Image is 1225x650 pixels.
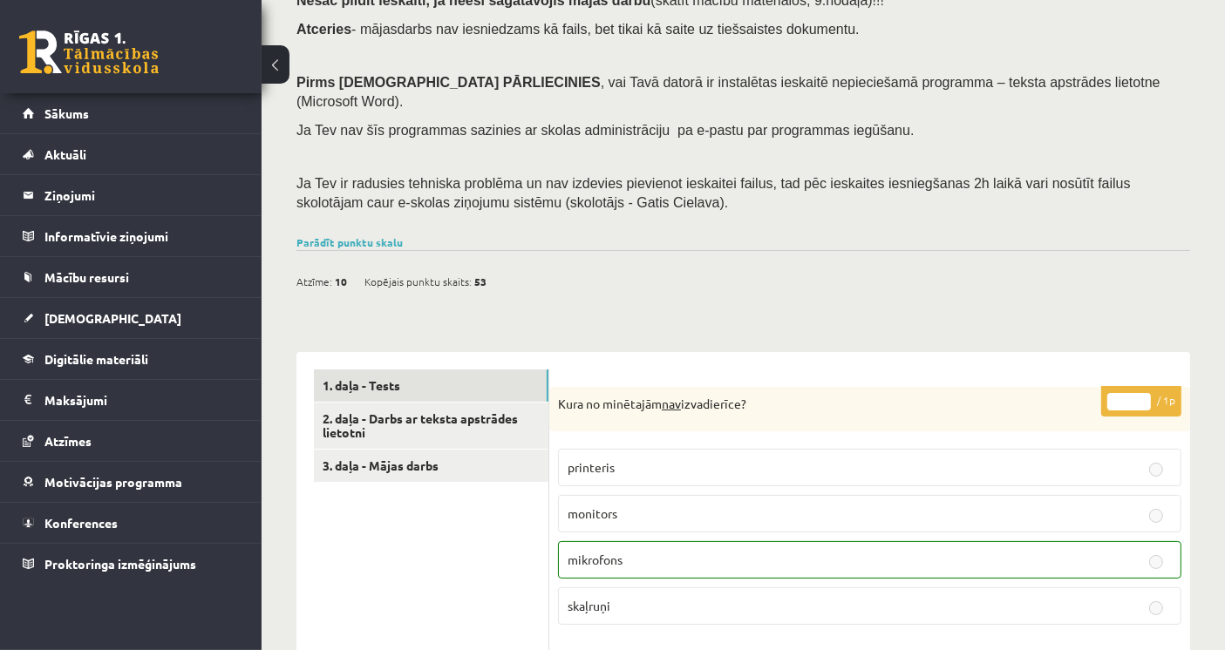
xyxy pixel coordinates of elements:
[314,403,548,450] a: 2. daļa - Darbs ar teksta apstrādes lietotni
[314,369,548,402] a: 1. daļa - Tests
[23,421,240,461] a: Atzīmes
[662,396,681,411] u: nav
[296,22,860,37] span: - mājasdarbs nav iesniedzams kā fails, bet tikai kā saite uz tiešsaistes dokumentu.
[23,93,240,133] a: Sākums
[474,268,487,295] span: 53
[44,380,240,420] legend: Maksājumi
[296,123,914,138] span: Ja Tev nav šīs programmas sazinies ar skolas administrāciju pa e-pastu par programmas iegūšanu.
[296,235,403,249] a: Parādīt punktu skalu
[44,351,148,367] span: Digitālie materiāli
[558,396,1094,413] p: Kura no minētajām izvadierīce?
[44,433,92,449] span: Atzīmes
[23,257,240,297] a: Mācību resursi
[23,134,240,174] a: Aktuāli
[19,30,159,74] a: Rīgas 1. Tālmācības vidusskola
[44,310,181,326] span: [DEMOGRAPHIC_DATA]
[23,462,240,502] a: Motivācijas programma
[44,175,240,215] legend: Ziņojumi
[364,268,472,295] span: Kopējais punktu skaits:
[296,22,351,37] b: Atceries
[44,146,86,162] span: Aktuāli
[296,75,601,90] span: Pirms [DEMOGRAPHIC_DATA] PĀRLIECINIES
[568,459,615,475] span: printeris
[44,216,240,256] legend: Informatīvie ziņojumi
[23,339,240,379] a: Digitālie materiāli
[296,176,1131,210] span: Ja Tev ir radusies tehniska problēma un nav izdevies pievienot ieskaitei failus, tad pēc ieskaite...
[23,544,240,584] a: Proktoringa izmēģinājums
[568,505,617,521] span: monitors
[44,269,129,285] span: Mācību resursi
[296,75,1160,109] span: , vai Tavā datorā ir instalētas ieskaitē nepieciešamā programma – teksta apstrādes lietotne (Micr...
[1101,386,1181,416] p: / 1p
[296,268,332,295] span: Atzīme:
[1149,555,1163,569] input: mikrofons
[44,556,196,572] span: Proktoringa izmēģinājums
[23,216,240,256] a: Informatīvie ziņojumi
[1149,509,1163,523] input: monitors
[1149,463,1163,477] input: printeris
[44,474,182,490] span: Motivācijas programma
[314,450,548,482] a: 3. daļa - Mājas darbs
[44,105,89,121] span: Sākums
[23,503,240,543] a: Konferences
[44,515,118,531] span: Konferences
[1149,601,1163,615] input: skaļruņi
[335,268,347,295] span: 10
[568,552,623,567] span: mikrofons
[23,298,240,338] a: [DEMOGRAPHIC_DATA]
[23,380,240,420] a: Maksājumi
[568,598,610,613] span: skaļruņi
[23,175,240,215] a: Ziņojumi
